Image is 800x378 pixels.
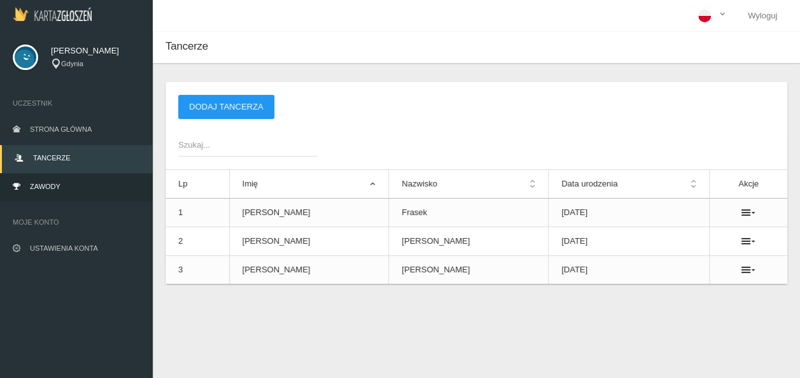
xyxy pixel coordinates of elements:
span: Tancerze [165,40,208,52]
span: Moje konto [13,216,140,228]
span: Uczestnik [13,97,140,109]
img: svg [13,45,38,70]
span: Ustawienia konta [30,244,98,252]
td: [PERSON_NAME] [229,256,389,284]
td: [PERSON_NAME] [229,199,389,227]
span: Szukaj... [178,139,305,151]
td: [PERSON_NAME] [229,227,389,256]
span: [PERSON_NAME] [51,45,140,57]
th: Nazwisko [389,170,549,199]
th: Data urodzenia [549,170,710,199]
input: Szukaj... [178,132,318,157]
span: Tancerze [33,154,70,162]
span: Zawody [30,183,60,190]
td: 3 [165,256,229,284]
button: Dodaj tancerza [178,95,274,119]
span: Strona główna [30,125,92,133]
th: Akcje [709,170,787,199]
div: Gdynia [51,59,140,69]
td: [DATE] [549,227,710,256]
td: 1 [165,199,229,227]
td: 2 [165,227,229,256]
img: Logo [13,7,92,21]
td: [DATE] [549,256,710,284]
th: Imię [229,170,389,199]
td: [PERSON_NAME] [389,227,549,256]
td: [PERSON_NAME] [389,256,549,284]
th: Lp [165,170,229,199]
td: Frasek [389,199,549,227]
td: [DATE] [549,199,710,227]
